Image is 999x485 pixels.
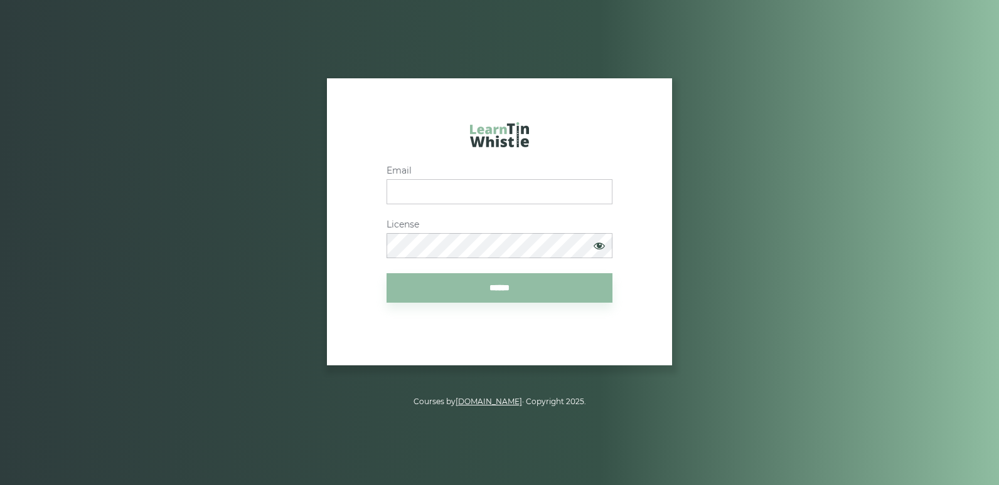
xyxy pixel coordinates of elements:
[387,219,612,230] label: License
[387,165,612,176] label: Email
[456,397,522,406] a: [DOMAIN_NAME]
[470,122,529,154] a: LearnTinWhistle.com
[470,122,529,147] img: LearnTinWhistle.com
[146,395,853,408] p: Courses by · Copyright 2025.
